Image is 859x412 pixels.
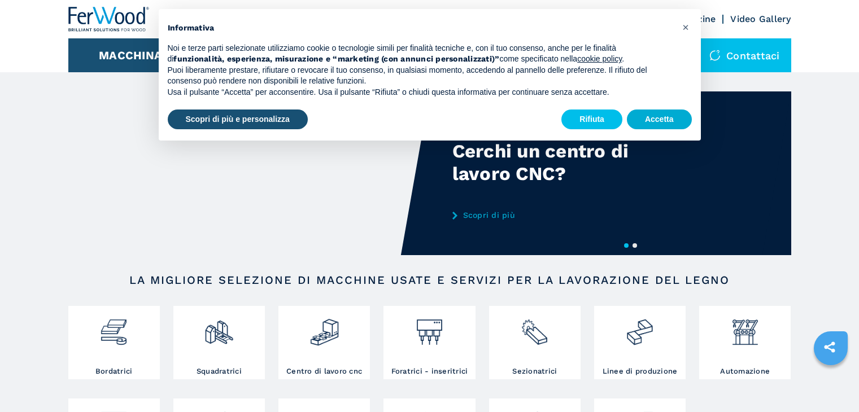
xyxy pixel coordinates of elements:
span: × [682,20,689,34]
a: sharethis [816,333,844,361]
strong: funzionalità, esperienza, misurazione e “marketing (con annunci personalizzati)” [173,54,499,63]
a: Scopri di più [452,211,674,220]
p: Usa il pulsante “Accetta” per acconsentire. Usa il pulsante “Rifiuta” o chiudi questa informativa... [168,87,674,98]
img: Contattaci [709,50,721,61]
button: Macchinari [99,49,174,62]
img: sezionatrici_2.png [520,309,550,347]
h3: Bordatrici [95,366,133,376]
h2: LA MIGLIORE SELEZIONE DI MACCHINE USATE E SERVIZI PER LA LAVORAZIONE DEL LEGNO [104,273,755,287]
p: Noi e terze parti selezionate utilizziamo cookie o tecnologie simili per finalità tecniche e, con... [168,43,674,65]
a: Foratrici - inseritrici [383,306,475,379]
h3: Sezionatrici [512,366,557,376]
h3: Squadratrici [197,366,242,376]
button: Scopri di più e personalizza [168,109,308,130]
img: linee_di_produzione_2.png [625,309,655,347]
h2: Informativa [168,23,674,34]
a: cookie policy [577,54,622,63]
iframe: Chat [811,361,851,404]
button: 2 [633,243,637,248]
img: foratrici_inseritrici_2.png [415,309,444,347]
a: Squadratrici [173,306,265,379]
p: Puoi liberamente prestare, rifiutare o revocare il tuo consenso, in qualsiasi momento, accedendo ... [168,65,674,87]
div: Contattaci [698,38,791,72]
a: Automazione [699,306,791,379]
img: Ferwood [68,7,150,32]
video: Your browser does not support the video tag. [68,91,430,255]
h3: Linee di produzione [603,366,678,376]
a: Sezionatrici [489,306,581,379]
img: automazione.png [730,309,760,347]
a: Video Gallery [730,14,791,24]
a: Centro di lavoro cnc [278,306,370,379]
img: centro_di_lavoro_cnc_2.png [309,309,339,347]
img: bordatrici_1.png [99,309,129,347]
button: Rifiuta [561,109,622,130]
img: squadratrici_2.png [204,309,234,347]
button: Chiudi questa informativa [677,18,695,36]
button: Accetta [627,109,692,130]
h3: Foratrici - inseritrici [391,366,468,376]
h3: Centro di lavoro cnc [286,366,362,376]
a: Linee di produzione [594,306,686,379]
h3: Automazione [720,366,770,376]
button: 1 [624,243,629,248]
a: Bordatrici [68,306,160,379]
